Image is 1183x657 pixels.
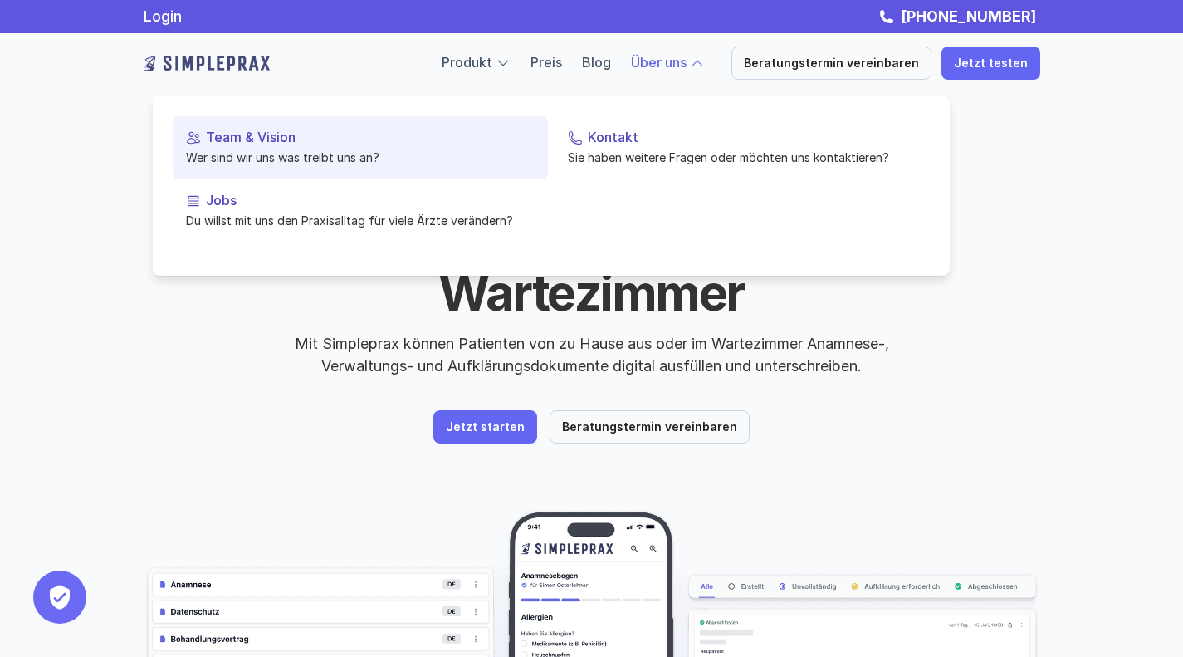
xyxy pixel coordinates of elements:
[433,410,537,444] a: Jetzt starten
[562,420,737,434] p: Beratungstermin vereinbaren
[555,116,930,179] a: KontaktSie haben weitere Fragen oder möchten uns kontaktieren?
[206,130,535,145] p: Team & Vision
[954,56,1028,71] p: Jetzt testen
[901,7,1036,25] strong: [PHONE_NUMBER]
[173,116,548,179] a: Team & VisionWer sind wir uns was treibt uns an?
[206,193,535,208] p: Jobs
[897,7,1040,25] a: [PHONE_NUMBER]
[442,54,492,71] a: Produkt
[568,149,917,166] p: Sie haben weitere Fragen oder möchten uns kontaktieren?
[941,47,1040,80] a: Jetzt testen
[446,420,525,434] p: Jetzt starten
[281,332,903,377] p: Mit Simpleprax können Patienten von zu Hause aus oder im Wartezimmer Anamnese-, Verwaltungs- und ...
[744,56,919,71] p: Beratungstermin vereinbaren
[582,54,611,71] a: Blog
[186,149,535,166] p: Wer sind wir uns was treibt uns an?
[550,410,750,444] a: Beratungstermin vereinbaren
[186,212,535,229] p: Du willst mit uns den Praxisalltag für viele Ärzte verändern?
[144,7,182,25] a: Login
[173,179,548,243] a: JobsDu willst mit uns den Praxisalltag für viele Ärzte verändern?
[631,54,687,71] a: Über uns
[731,47,931,80] a: Beratungstermin vereinbaren
[588,130,917,145] p: Kontakt
[530,54,562,71] a: Preis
